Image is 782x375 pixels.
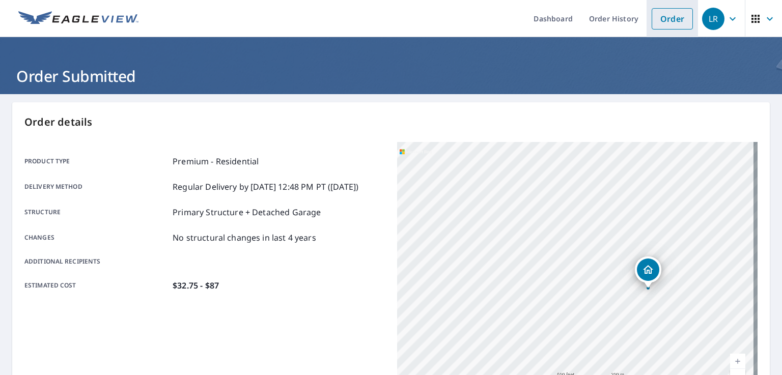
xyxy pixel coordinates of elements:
[24,232,169,244] p: Changes
[173,155,259,167] p: Premium - Residential
[24,279,169,292] p: Estimated cost
[173,232,316,244] p: No structural changes in last 4 years
[24,155,169,167] p: Product type
[173,181,358,193] p: Regular Delivery by [DATE] 12:48 PM PT ([DATE])
[24,114,758,130] p: Order details
[24,206,169,218] p: Structure
[173,279,219,292] p: $32.75 - $87
[173,206,321,218] p: Primary Structure + Detached Garage
[18,11,138,26] img: EV Logo
[12,66,770,86] h1: Order Submitted
[702,8,724,30] div: LR
[652,8,693,30] a: Order
[24,181,169,193] p: Delivery method
[635,256,661,288] div: Dropped pin, building 1, Residential property, 7939 Quail Meadow Dr Houston, TX 77071
[24,257,169,266] p: Additional recipients
[730,354,745,369] a: Current Level 16, Zoom In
